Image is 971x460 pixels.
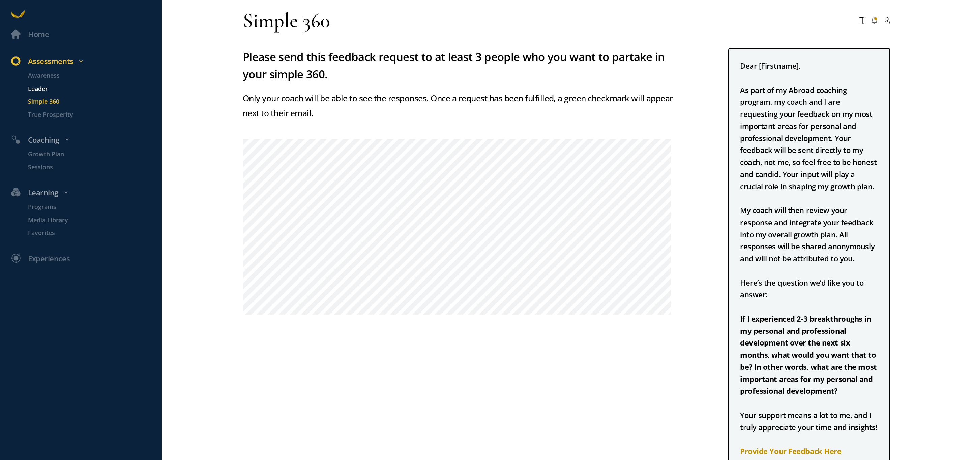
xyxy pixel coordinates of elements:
div: Assessments [6,55,166,67]
p: True Prosperity [28,110,160,119]
div: Coaching [6,134,166,146]
a: Awareness [17,71,162,80]
p: Awareness [28,71,160,80]
p: Simple 360 [28,97,160,106]
p: Sessions [28,163,160,172]
a: True Prosperity [17,110,162,119]
a: Growth Plan [17,150,162,159]
a: Sessions [17,163,162,172]
div: Simple 360 [243,7,330,33]
a: Media Library [17,216,162,225]
p: Favorites [28,228,160,238]
h3: Please send this feedback request to at least 3 people who you want to partake in your simple 360. [243,48,674,84]
a: Programs [17,202,162,212]
a: Leader [17,84,162,93]
span: Provide Your Feedback Here [740,446,842,456]
p: Only your coach will be able to see the responses. Once a request has been fulfilled, a green che... [243,91,674,121]
div: Learning [6,187,166,199]
p: Media Library [28,216,160,225]
p: Programs [28,202,160,212]
a: Simple 360 [17,97,162,106]
b: If I experienced 2-3 breakthroughs in my personal and professional development over the next six ... [740,314,877,396]
p: Leader [28,84,160,93]
div: Home [28,28,49,40]
a: Favorites [17,228,162,238]
div: Experiences [28,253,70,265]
p: Growth Plan [28,150,160,159]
